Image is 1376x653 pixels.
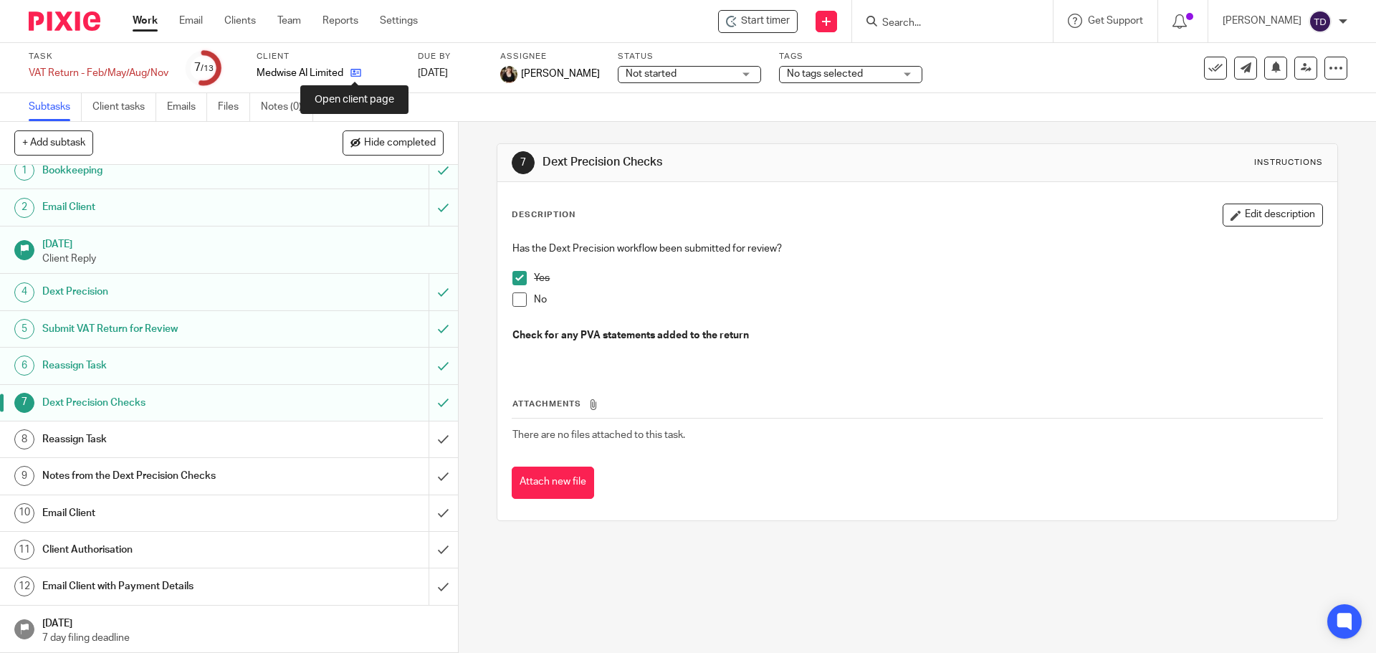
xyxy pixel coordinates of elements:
[1223,14,1301,28] p: [PERSON_NAME]
[133,14,158,28] a: Work
[29,51,168,62] label: Task
[500,66,517,83] img: Helen%20Campbell.jpeg
[543,155,948,170] h1: Dext Precision Checks
[42,539,290,561] h1: Client Authorisation
[261,93,313,121] a: Notes (0)
[14,503,34,523] div: 10
[201,65,214,72] small: /13
[521,67,600,81] span: [PERSON_NAME]
[534,271,1322,285] p: Yes
[618,51,761,62] label: Status
[92,93,156,121] a: Client tasks
[42,429,290,450] h1: Reassign Task
[42,318,290,340] h1: Submit VAT Return for Review
[14,130,93,155] button: + Add subtask
[324,93,379,121] a: Audit logs
[224,14,256,28] a: Clients
[42,160,290,181] h1: Bookkeeping
[741,14,790,29] span: Start timer
[14,161,34,181] div: 1
[14,466,34,486] div: 9
[322,14,358,28] a: Reports
[512,400,581,408] span: Attachments
[364,138,436,149] span: Hide completed
[14,198,34,218] div: 2
[1088,16,1143,26] span: Get Support
[42,631,444,645] p: 7 day filing deadline
[14,576,34,596] div: 12
[380,14,418,28] a: Settings
[29,93,82,121] a: Subtasks
[881,17,1010,30] input: Search
[42,355,290,376] h1: Reassign Task
[779,51,922,62] label: Tags
[14,319,34,339] div: 5
[277,14,301,28] a: Team
[257,66,343,80] p: Medwise AI Limited
[167,93,207,121] a: Emails
[29,11,100,31] img: Pixie
[218,93,250,121] a: Files
[626,69,677,79] span: Not started
[194,59,214,76] div: 7
[1309,10,1332,33] img: svg%3E
[534,292,1322,307] p: No
[14,540,34,560] div: 11
[512,330,749,340] strong: Check for any PVA statements added to the return
[14,393,34,413] div: 7
[257,51,400,62] label: Client
[14,356,34,376] div: 6
[718,10,798,33] div: Medwise AI Limited - VAT Return - Feb/May/Aug/Nov
[42,196,290,218] h1: Email Client
[512,467,594,499] button: Attach new file
[512,242,1322,256] p: Has the Dext Precision workflow been submitted for review?
[42,234,444,252] h1: [DATE]
[179,14,203,28] a: Email
[42,252,444,266] p: Client Reply
[1254,157,1323,168] div: Instructions
[42,576,290,597] h1: Email Client with Payment Details
[42,392,290,414] h1: Dext Precision Checks
[42,613,444,631] h1: [DATE]
[42,465,290,487] h1: Notes from the Dext Precision Checks
[42,502,290,524] h1: Email Client
[787,69,863,79] span: No tags selected
[29,66,168,80] div: VAT Return - Feb/May/Aug/Nov
[42,281,290,302] h1: Dext Precision
[343,130,444,155] button: Hide completed
[512,151,535,174] div: 7
[14,429,34,449] div: 8
[418,51,482,62] label: Due by
[418,68,448,78] span: [DATE]
[512,430,685,440] span: There are no files attached to this task.
[14,282,34,302] div: 4
[512,209,575,221] p: Description
[1223,204,1323,227] button: Edit description
[500,51,600,62] label: Assignee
